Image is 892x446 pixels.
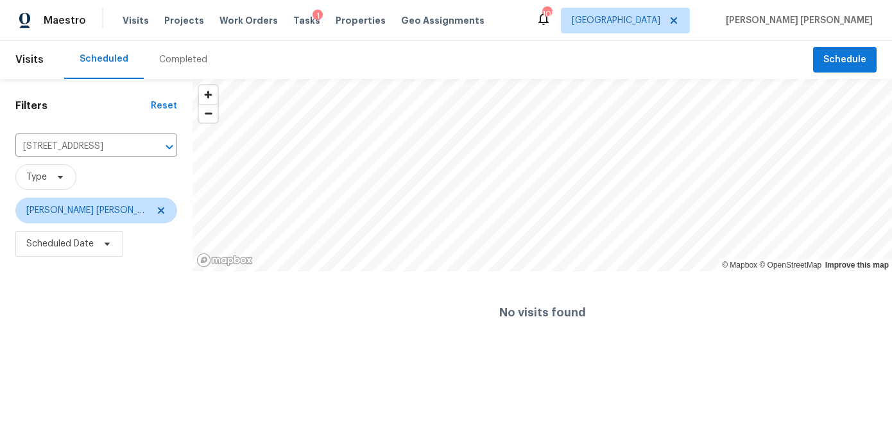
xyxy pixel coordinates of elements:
span: Properties [336,14,386,27]
button: Zoom out [199,104,218,123]
a: Mapbox [722,261,757,270]
div: 103 [542,8,551,21]
span: [PERSON_NAME] [PERSON_NAME] [721,14,873,27]
span: Projects [164,14,204,27]
a: Mapbox homepage [196,253,253,268]
a: Improve this map [825,261,889,270]
span: [GEOGRAPHIC_DATA] [572,14,660,27]
span: [PERSON_NAME] [PERSON_NAME] [26,204,148,217]
button: Zoom in [199,85,218,104]
span: Work Orders [219,14,278,27]
a: OpenStreetMap [759,261,821,270]
span: Type [26,171,47,184]
span: Geo Assignments [401,14,485,27]
div: Scheduled [80,53,128,65]
div: Reset [151,99,177,112]
span: Visits [15,46,44,74]
div: Completed [159,53,207,66]
button: Schedule [813,47,877,73]
canvas: Map [193,79,892,271]
span: Maestro [44,14,86,27]
h4: No visits found [499,306,586,319]
h1: Filters [15,99,151,112]
span: Schedule [823,52,866,68]
span: Visits [123,14,149,27]
span: Scheduled Date [26,237,94,250]
span: Zoom out [199,105,218,123]
button: Open [160,138,178,156]
div: 1 [313,10,323,22]
input: Search for an address... [15,137,141,157]
span: Tasks [293,16,320,25]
